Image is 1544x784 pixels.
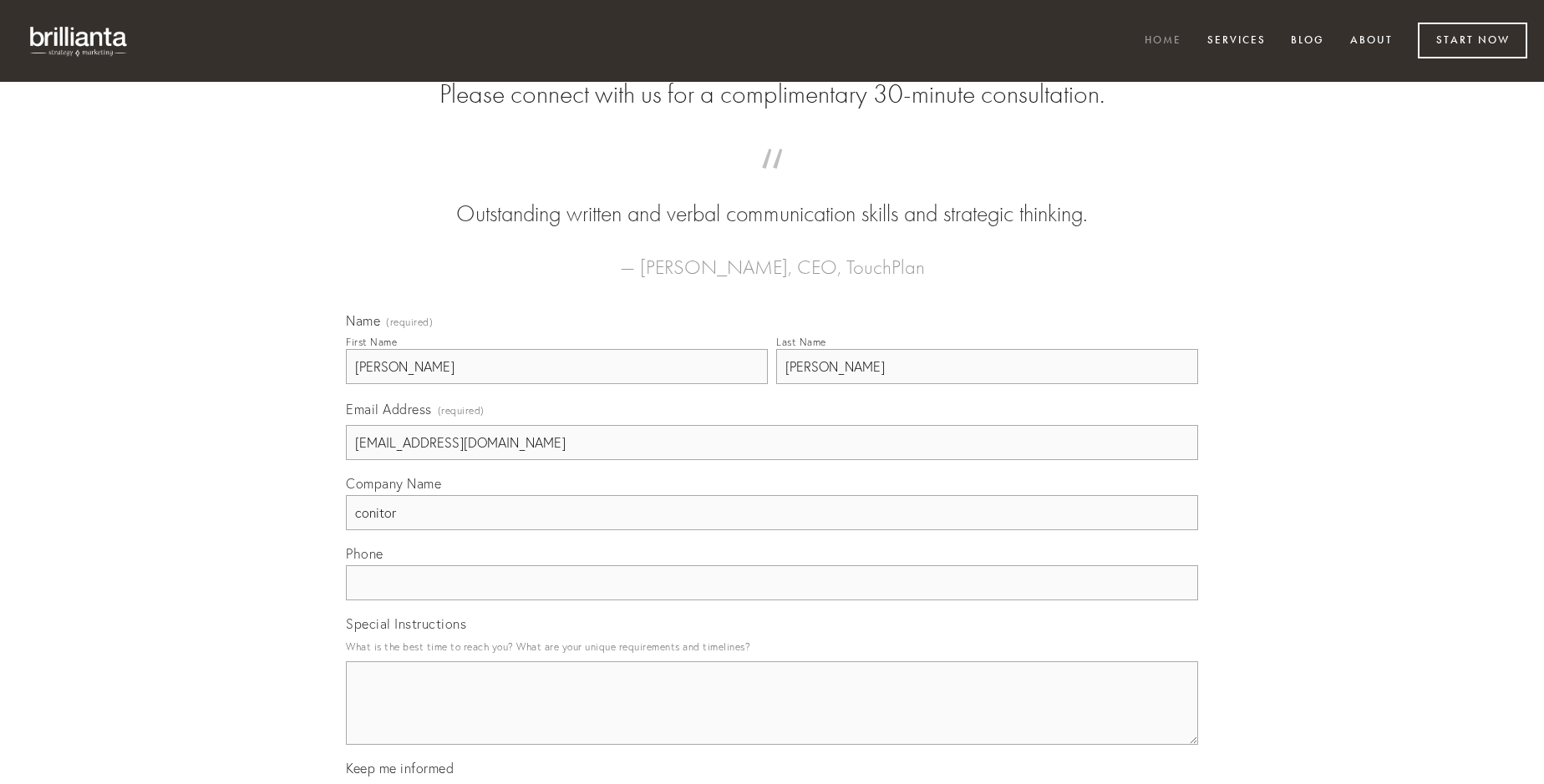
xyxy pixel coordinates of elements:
[346,545,383,562] span: Phone
[373,230,1171,284] figcaption: — [PERSON_NAME], CEO, TouchPlan
[17,17,142,65] img: brillianta - research, strategy, marketing
[346,336,397,348] div: First Name
[438,399,485,422] span: (required)
[346,475,441,492] span: Company Name
[776,336,826,348] div: Last Name
[373,165,1171,198] span: “
[346,312,380,329] span: Name
[346,615,466,632] span: Special Instructions
[1196,28,1277,55] a: Services
[346,401,432,417] span: Email Address
[346,78,1198,110] h2: Please connect with us for a complimentary 30-minute consultation.
[346,760,454,776] span: Keep me informed
[346,635,1198,658] p: What is the best time to reach you? What are your unique requirements and timelines?
[1339,28,1404,55] a: About
[1280,28,1335,55] a: Blog
[1418,23,1527,58] a: Start Now
[373,165,1171,230] blockquote: Outstanding written and verbal communication skills and strategic thinking.
[1134,28,1192,55] a: Home
[386,317,433,327] span: (required)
